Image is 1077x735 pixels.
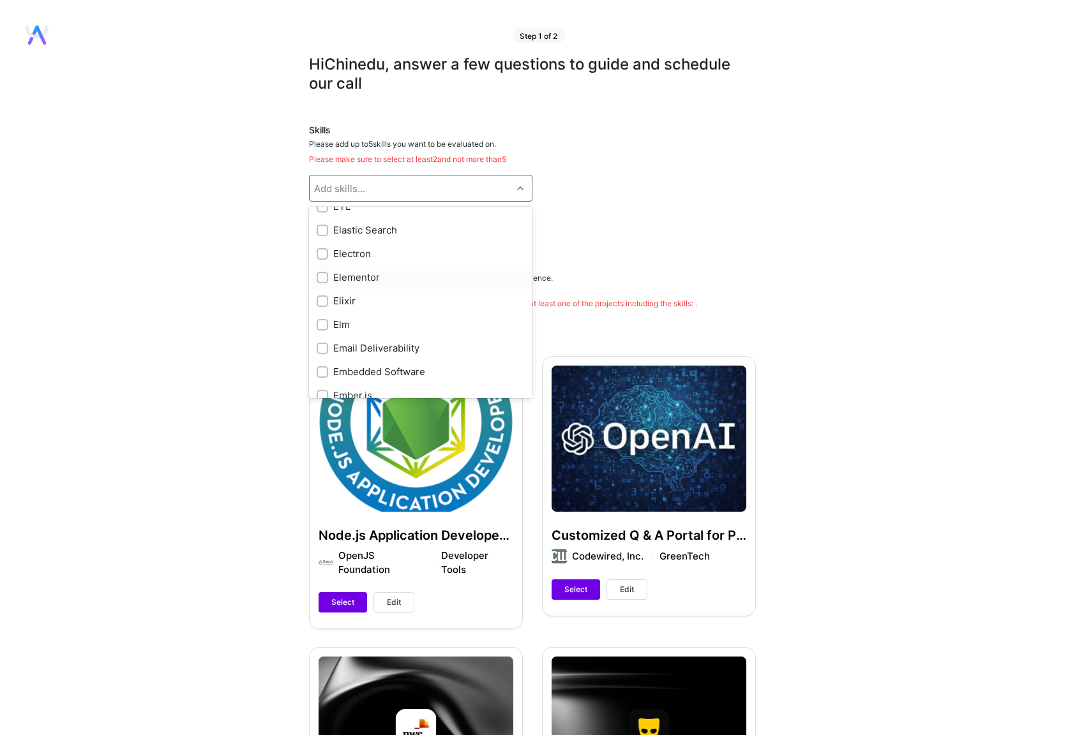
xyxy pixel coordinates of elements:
div: Elementor [317,271,525,284]
div: Ember.js [317,389,525,402]
button: Edit [373,592,414,612]
span: Select [331,597,354,608]
div: Elm [317,318,525,331]
i: icon Chevron [517,185,523,191]
button: Edit [606,579,647,600]
div: ETL [317,200,525,213]
div: Please make sure to select at least 2 and not more than 5 [309,154,756,165]
span: Edit [387,597,401,608]
div: Elixir [317,294,525,308]
div: Hi Chinedu , answer a few questions to guide and schedule our call [309,55,756,93]
div: Step 1 of 2 [512,27,565,43]
div: Email Deliverability [317,341,525,355]
button: Select [319,592,367,612]
div: Elastic Search [317,223,525,237]
div: Add skills... [314,182,365,195]
div: Skills [309,124,756,137]
button: Select [552,579,600,600]
span: Select [564,584,587,595]
div: Electron [317,247,525,260]
div: Please add up to 5 skills you want to be evaluated on. [309,139,756,165]
span: Edit [620,584,634,595]
div: Embedded Software [317,365,525,378]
